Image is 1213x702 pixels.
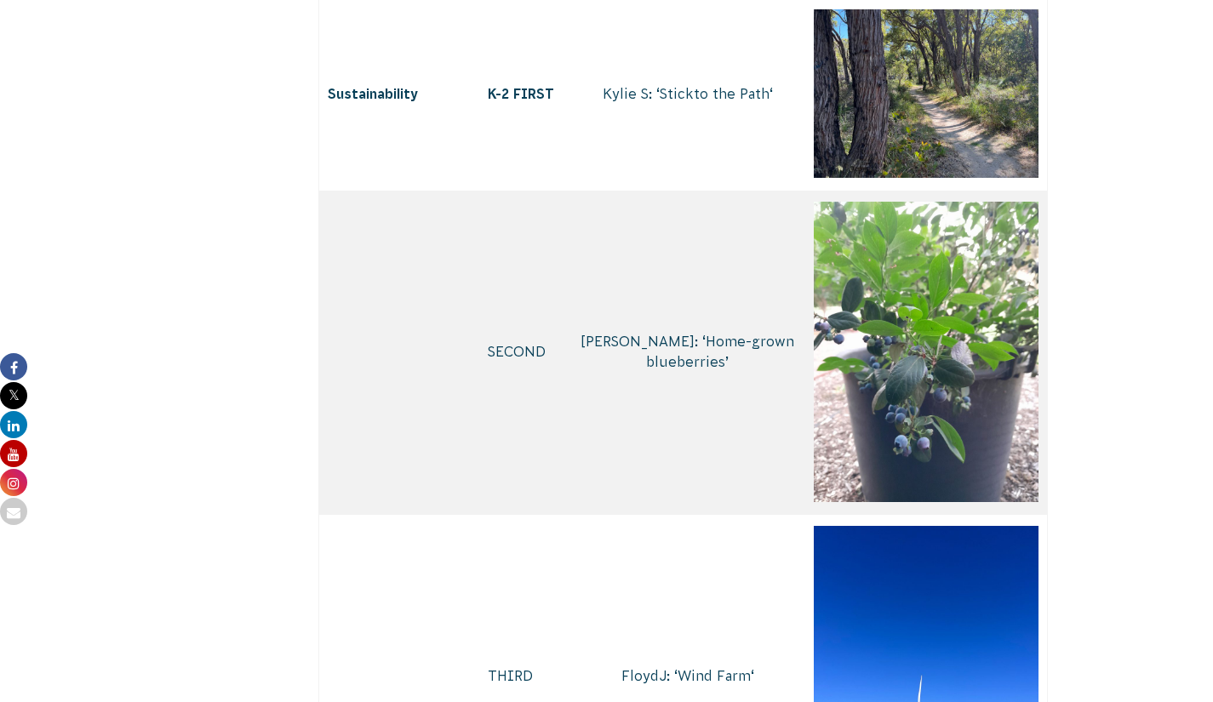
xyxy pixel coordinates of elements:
span: : ‘ ‘ [667,668,754,683]
span: ylie S: ‘ ‘ [612,86,773,101]
span: [PERSON_NAME]: ‘ [581,334,794,369]
span: Fl [621,668,634,683]
span: o [634,668,643,683]
span: K-2 FIRST [488,86,554,101]
span: k [685,86,694,101]
span: Home-grown blueberries’ [646,334,794,369]
span: Wind Farm [678,668,751,683]
span: to the Path [694,86,770,101]
span: yd [643,668,659,683]
span: Stic [660,86,685,101]
span: K [603,86,612,101]
span: SECOND [488,344,546,359]
span: Sustainability [328,86,418,101]
span: J [659,668,667,683]
span: THIRD [488,668,533,683]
